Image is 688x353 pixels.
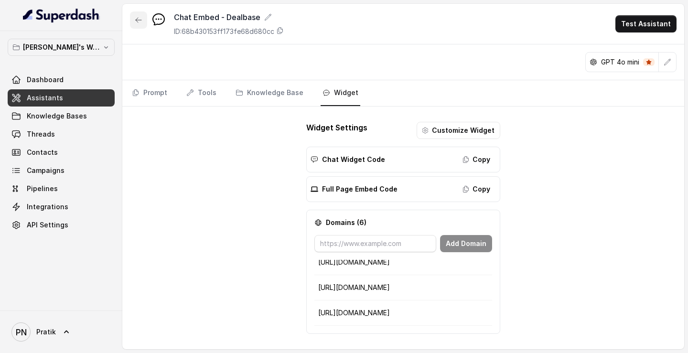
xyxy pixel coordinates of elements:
[8,39,115,56] button: [PERSON_NAME]'s Workspace
[8,180,115,197] a: Pipelines
[8,216,115,234] a: API Settings
[27,93,63,103] span: Assistants
[306,122,367,139] p: Widget Settings
[27,166,64,175] span: Campaigns
[16,327,27,337] text: PN
[174,11,284,23] div: Chat Embed - Dealbase
[23,42,99,53] p: [PERSON_NAME]'s Workspace
[457,151,496,168] button: Copy
[27,148,58,157] span: Contacts
[601,57,639,67] p: GPT 4o mini
[23,8,100,23] img: light.svg
[322,155,385,164] p: Chat Widget Code
[321,80,360,106] a: Widget
[318,283,488,292] p: [URL][DOMAIN_NAME]
[8,319,115,345] a: Pratik
[27,111,87,121] span: Knowledge Bases
[318,308,488,318] p: [URL][DOMAIN_NAME]
[130,80,169,106] a: Prompt
[8,162,115,179] a: Campaigns
[8,126,115,143] a: Threads
[174,27,274,36] p: ID: 68b430153ff173fe68d680cc
[8,71,115,88] a: Dashboard
[318,257,488,267] p: [URL][DOMAIN_NAME]
[27,184,58,193] span: Pipelines
[8,198,115,215] a: Integrations
[457,181,496,198] button: Copy
[27,75,64,85] span: Dashboard
[36,327,56,337] span: Pratik
[8,89,115,107] a: Assistants
[417,122,500,139] button: Customize Widget
[130,80,677,106] nav: Tabs
[440,235,492,252] button: Add Domain
[314,235,436,252] input: https://www.example.com
[27,129,55,139] span: Threads
[322,184,398,194] p: Full Page Embed Code
[184,80,218,106] a: Tools
[326,218,366,227] p: Domains ( 6 )
[27,220,68,230] span: API Settings
[8,107,115,125] a: Knowledge Bases
[27,202,68,212] span: Integrations
[8,144,115,161] a: Contacts
[615,15,677,32] button: Test Assistant
[590,58,597,66] svg: openai logo
[234,80,305,106] a: Knowledge Base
